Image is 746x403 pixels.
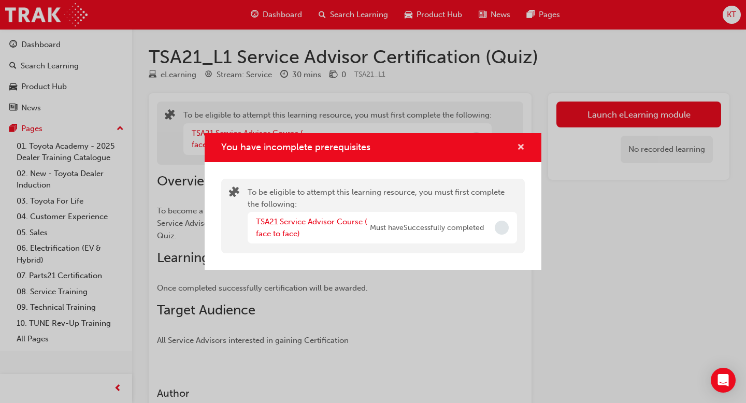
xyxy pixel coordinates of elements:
[248,186,517,246] div: To be eligible to attempt this learning resource, you must first complete the following:
[711,368,736,393] div: Open Intercom Messenger
[256,217,367,238] a: TSA21 Service Advisor Course ( face to face)
[517,143,525,153] span: cross-icon
[370,222,484,234] span: Must have Successfully completed
[205,133,541,270] div: You have incomplete prerequisites
[221,141,370,153] span: You have incomplete prerequisites
[495,221,509,235] span: Incomplete
[517,141,525,154] button: cross-icon
[229,188,239,199] span: puzzle-icon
